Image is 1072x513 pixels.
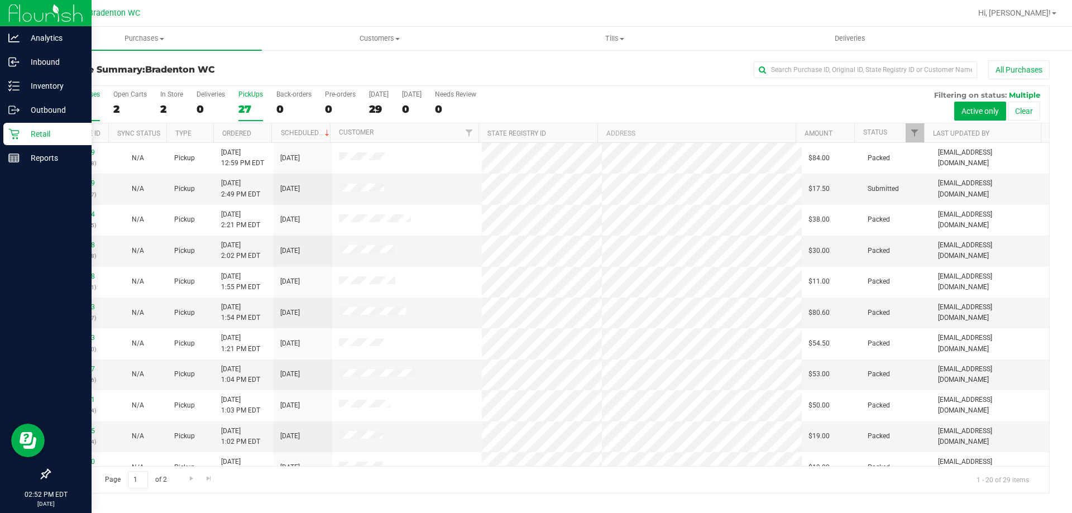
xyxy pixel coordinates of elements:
[132,400,144,411] button: N/A
[8,56,20,68] inline-svg: Inbound
[968,471,1038,488] span: 1 - 20 of 29 items
[808,276,830,287] span: $11.00
[20,103,87,117] p: Outbound
[954,102,1006,121] button: Active only
[1009,90,1040,99] span: Multiple
[20,127,87,141] p: Retail
[938,426,1042,447] span: [EMAIL_ADDRESS][DOMAIN_NAME]
[175,130,192,137] a: Type
[808,338,830,349] span: $54.50
[174,246,195,256] span: Pickup
[132,369,144,380] button: N/A
[280,184,300,194] span: [DATE]
[174,369,195,380] span: Pickup
[221,426,260,447] span: [DATE] 1:02 PM EDT
[933,130,989,137] a: Last Updated By
[276,90,312,98] div: Back-orders
[325,103,356,116] div: 0
[132,431,144,442] button: N/A
[132,309,144,317] span: Not Applicable
[487,130,546,137] a: State Registry ID
[938,395,1042,416] span: [EMAIL_ADDRESS][DOMAIN_NAME]
[64,241,95,249] a: 11856658
[808,246,830,256] span: $30.00
[128,471,148,488] input: 1
[8,128,20,140] inline-svg: Retail
[460,123,478,142] a: Filter
[95,471,176,488] span: Page of 2
[145,64,215,75] span: Bradenton WC
[938,271,1042,293] span: [EMAIL_ADDRESS][DOMAIN_NAME]
[808,400,830,411] span: $50.00
[808,431,830,442] span: $19.00
[369,103,389,116] div: 29
[978,8,1051,17] span: Hi, [PERSON_NAME]!
[132,153,144,164] button: N/A
[20,55,87,69] p: Inbound
[132,432,144,440] span: Not Applicable
[113,103,147,116] div: 2
[132,185,144,193] span: Not Applicable
[174,400,195,411] span: Pickup
[11,424,45,457] iframe: Resource center
[132,215,144,223] span: Not Applicable
[221,395,260,416] span: [DATE] 1:03 PM EDT
[906,123,924,142] a: Filter
[64,334,95,342] a: 11856113
[369,90,389,98] div: [DATE]
[8,152,20,164] inline-svg: Reports
[280,214,300,225] span: [DATE]
[174,338,195,349] span: Pickup
[113,90,147,98] div: Open Carts
[238,103,263,116] div: 27
[64,365,95,373] a: 11855967
[64,210,95,218] a: 11856714
[221,240,260,261] span: [DATE] 2:02 PM EDT
[221,147,264,169] span: [DATE] 12:59 PM EDT
[868,369,890,380] span: Packed
[5,490,87,500] p: 02:52 PM EDT
[435,90,476,98] div: Needs Review
[132,308,144,318] button: N/A
[201,471,217,486] a: Go to the last page
[221,364,260,385] span: [DATE] 1:04 PM EDT
[174,214,195,225] span: Pickup
[132,276,144,287] button: N/A
[64,458,95,466] a: 11853590
[5,500,87,508] p: [DATE]
[132,339,144,347] span: Not Applicable
[280,462,300,473] span: [DATE]
[132,401,144,409] span: Not Applicable
[197,90,225,98] div: Deliveries
[64,179,95,187] a: 11857069
[132,214,144,225] button: N/A
[221,302,260,323] span: [DATE] 1:54 PM EDT
[174,184,195,194] span: Pickup
[938,333,1042,354] span: [EMAIL_ADDRESS][DOMAIN_NAME]
[20,151,87,165] p: Reports
[497,33,731,44] span: Tills
[868,153,890,164] span: Packed
[64,303,95,311] a: 11856523
[132,247,144,255] span: Not Applicable
[868,338,890,349] span: Packed
[280,308,300,318] span: [DATE]
[20,79,87,93] p: Inventory
[280,400,300,411] span: [DATE]
[8,104,20,116] inline-svg: Outbound
[132,154,144,162] span: Not Applicable
[280,338,300,349] span: [DATE]
[64,148,95,156] a: 11855849
[132,338,144,349] button: N/A
[435,103,476,116] div: 0
[222,130,251,137] a: Ordered
[27,33,262,44] span: Purchases
[402,103,422,116] div: 0
[64,396,95,404] a: 11855921
[174,153,195,164] span: Pickup
[938,147,1042,169] span: [EMAIL_ADDRESS][DOMAIN_NAME]
[863,128,887,136] a: Status
[808,308,830,318] span: $80.60
[221,209,260,231] span: [DATE] 2:21 PM EDT
[868,214,890,225] span: Packed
